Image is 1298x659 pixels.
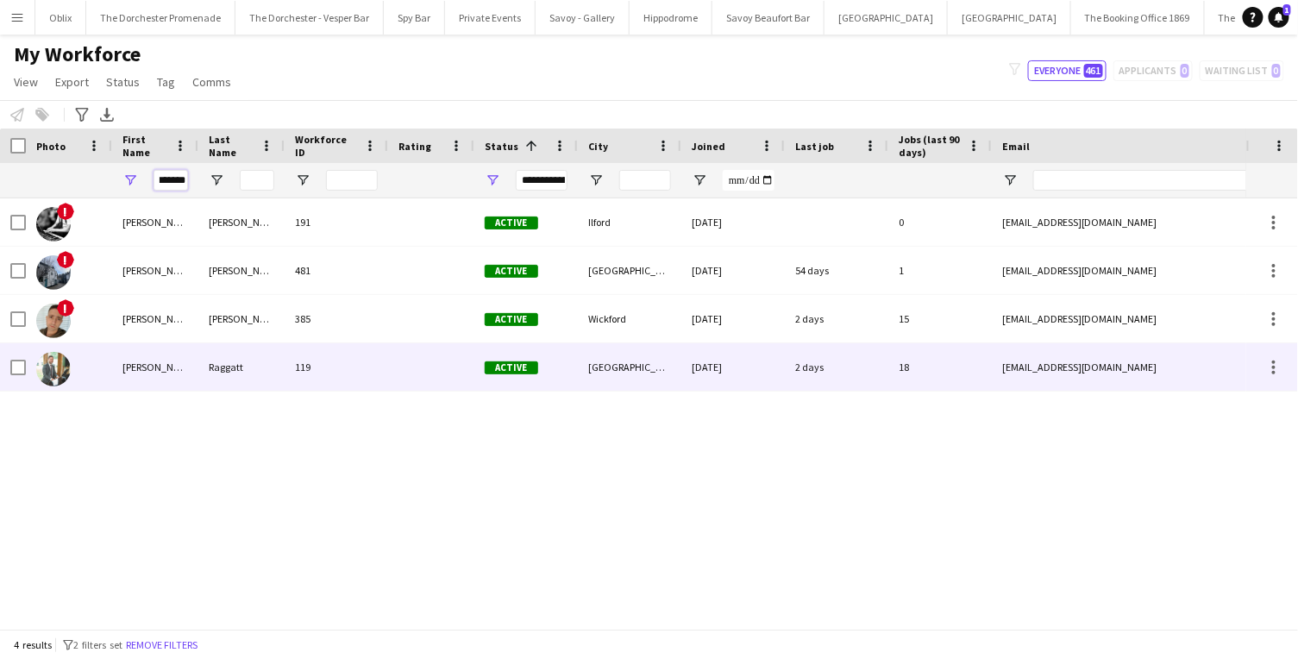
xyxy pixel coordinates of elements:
[588,173,604,188] button: Open Filter Menu
[112,295,198,342] div: [PERSON_NAME]
[888,198,992,246] div: 0
[295,133,357,159] span: Workforce ID
[445,1,536,35] button: Private Events
[36,255,71,290] img: Michael Davies
[97,104,117,125] app-action-btn: Export XLSX
[326,170,378,191] input: Workforce ID Filter Input
[198,343,285,391] div: Raggatt
[154,170,188,191] input: First Name Filter Input
[1002,140,1030,153] span: Email
[122,173,138,188] button: Open Filter Menu
[36,207,71,242] img: Michael Chang
[681,343,785,391] div: [DATE]
[112,247,198,294] div: [PERSON_NAME]
[948,1,1071,35] button: [GEOGRAPHIC_DATA]
[198,247,285,294] div: [PERSON_NAME]
[209,173,224,188] button: Open Filter Menu
[55,74,89,90] span: Export
[36,352,71,386] img: Michael Raggatt
[681,198,785,246] div: [DATE]
[888,247,992,294] div: 1
[888,295,992,342] div: 15
[57,203,74,220] span: !
[485,265,538,278] span: Active
[14,41,141,67] span: My Workforce
[485,361,538,374] span: Active
[285,343,388,391] div: 119
[485,217,538,229] span: Active
[198,198,285,246] div: [PERSON_NAME]
[112,198,198,246] div: [PERSON_NAME]
[1002,173,1018,188] button: Open Filter Menu
[588,140,608,153] span: City
[86,1,235,35] button: The Dorchester Promenade
[485,313,538,326] span: Active
[99,71,147,93] a: Status
[1269,7,1289,28] a: 1
[57,299,74,317] span: !
[157,74,175,90] span: Tag
[285,198,388,246] div: 191
[1283,4,1291,16] span: 1
[1071,1,1205,35] button: The Booking Office 1869
[57,251,74,268] span: !
[578,198,681,246] div: Ilford
[72,104,92,125] app-action-btn: Advanced filters
[112,343,198,391] div: [PERSON_NAME]
[692,173,707,188] button: Open Filter Menu
[285,295,388,342] div: 385
[73,638,122,651] span: 2 filters set
[723,170,774,191] input: Joined Filter Input
[795,140,834,153] span: Last job
[384,1,445,35] button: Spy Bar
[185,71,238,93] a: Comms
[785,247,888,294] div: 54 days
[209,133,254,159] span: Last Name
[485,140,518,153] span: Status
[14,74,38,90] span: View
[888,343,992,391] div: 18
[235,1,384,35] button: The Dorchester - Vesper Bar
[619,170,671,191] input: City Filter Input
[1084,64,1103,78] span: 461
[1028,60,1107,81] button: Everyone461
[712,1,825,35] button: Savoy Beaufort Bar
[48,71,96,93] a: Export
[578,247,681,294] div: [GEOGRAPHIC_DATA]
[36,140,66,153] span: Photo
[36,304,71,338] img: Michael Horner
[578,343,681,391] div: [GEOGRAPHIC_DATA]
[578,295,681,342] div: Wickford
[398,140,431,153] span: Rating
[285,247,388,294] div: 481
[485,173,500,188] button: Open Filter Menu
[192,74,231,90] span: Comms
[785,295,888,342] div: 2 days
[122,133,167,159] span: First Name
[825,1,948,35] button: [GEOGRAPHIC_DATA]
[295,173,310,188] button: Open Filter Menu
[692,140,725,153] span: Joined
[122,636,201,655] button: Remove filters
[899,133,961,159] span: Jobs (last 90 days)
[681,247,785,294] div: [DATE]
[681,295,785,342] div: [DATE]
[630,1,712,35] button: Hippodrome
[35,1,86,35] button: Oblix
[106,74,140,90] span: Status
[198,295,285,342] div: [PERSON_NAME]
[240,170,274,191] input: Last Name Filter Input
[536,1,630,35] button: Savoy - Gallery
[7,71,45,93] a: View
[150,71,182,93] a: Tag
[785,343,888,391] div: 2 days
